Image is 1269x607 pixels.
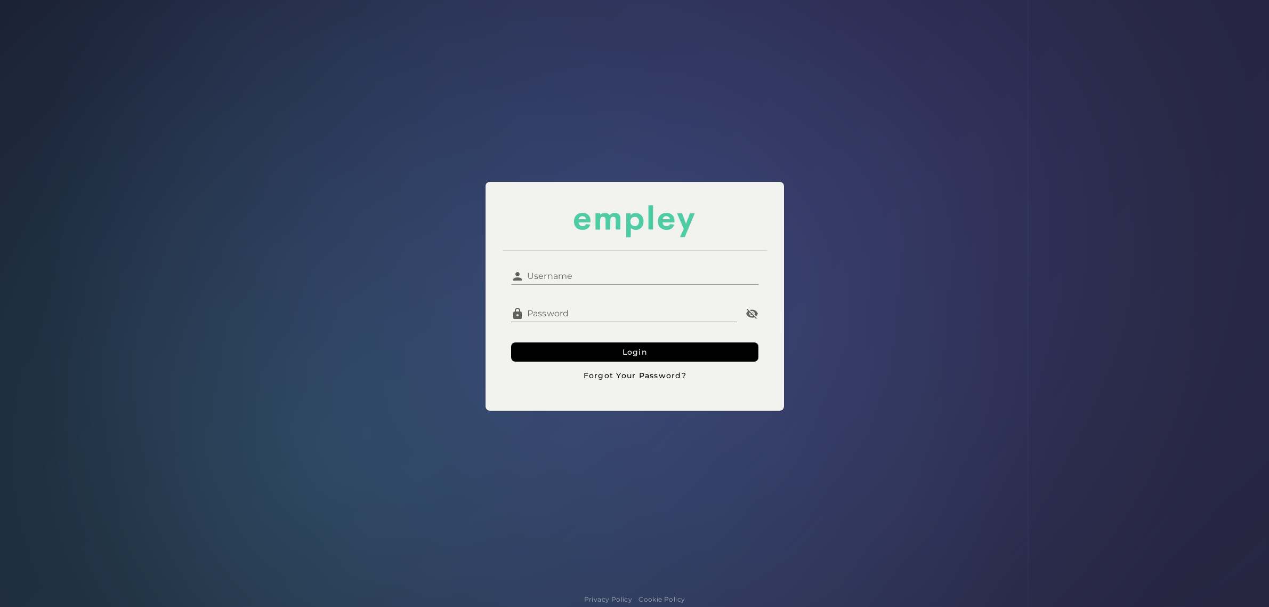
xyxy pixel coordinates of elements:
span: Forgot Your Password? [583,371,686,380]
span: Login [621,347,648,357]
button: Login [511,342,758,362]
a: Privacy Policy [584,594,633,605]
a: Cookie Policy [638,594,685,605]
button: Forgot Your Password? [511,366,758,385]
i: Password appended action [746,307,758,320]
